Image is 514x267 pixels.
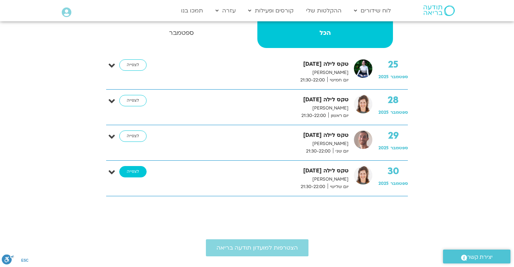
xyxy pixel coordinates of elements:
[423,5,455,16] img: תודעה בריאה
[298,183,328,191] span: 21:30-22:00
[298,76,327,84] span: 21:30-22:00
[302,4,345,17] a: ההקלטות שלי
[378,145,389,151] span: 2025
[327,76,349,84] span: יום חמישי
[119,166,147,177] a: לצפייה
[257,20,393,48] a: הכל
[328,112,349,119] span: יום ראשון
[328,183,349,191] span: יום שלישי
[206,239,308,256] a: הצטרפות למועדון תודעה בריאה
[162,130,349,140] strong: טקס לילה [DATE]
[119,95,147,106] a: לצפייה
[304,148,333,155] span: 21:30-22:00
[162,105,349,112] p: [PERSON_NAME]
[378,74,389,80] span: 2025
[390,74,408,80] span: ספטמבר
[217,245,298,251] span: הצטרפות למועדון תודעה בריאה
[378,110,389,115] span: 2025
[162,69,349,76] p: [PERSON_NAME]
[212,4,239,17] a: עזרה
[162,140,349,148] p: [PERSON_NAME]
[119,59,147,71] a: לצפייה
[107,20,256,48] a: ספטמבר
[378,166,408,177] strong: 30
[107,28,256,38] strong: ספטמבר
[378,181,389,186] span: 2025
[378,59,408,70] strong: 25
[162,176,349,183] p: [PERSON_NAME]
[378,130,408,141] strong: 29
[162,59,349,69] strong: טקס לילה [DATE]
[390,110,408,115] span: ספטמבר
[245,4,297,17] a: קורסים ופעילות
[443,250,510,263] a: יצירת קשר
[162,166,349,176] strong: טקס לילה [DATE]
[177,4,207,17] a: תמכו בנו
[299,112,328,119] span: 21:30-22:00
[162,95,349,105] strong: טקס לילה [DATE]
[333,148,349,155] span: יום שני
[390,181,408,186] span: ספטמבר
[257,28,393,38] strong: הכל
[350,4,394,17] a: לוח שידורים
[467,252,493,262] span: יצירת קשר
[390,145,408,151] span: ספטמבר
[378,95,408,106] strong: 28
[119,130,147,142] a: לצפייה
